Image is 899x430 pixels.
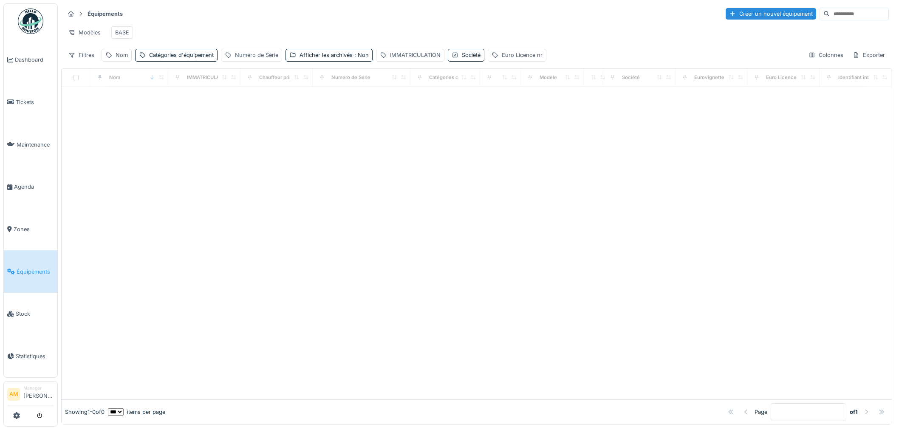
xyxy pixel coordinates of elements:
div: Chauffeur principal [259,74,303,81]
div: Identifiant interne [838,74,879,81]
div: IMMATRICULATION [390,51,441,59]
div: Catégories d'équipement [429,74,488,81]
a: Maintenance [4,123,57,166]
a: AM Manager[PERSON_NAME] [7,385,54,405]
div: Euro Licence nr [766,74,803,81]
a: Tickets [4,81,57,124]
span: Dashboard [15,56,54,64]
div: Filtres [65,49,98,61]
a: Statistiques [4,335,57,378]
span: Statistiques [16,352,54,360]
div: Page [755,408,767,416]
div: Colonnes [805,49,847,61]
strong: of 1 [850,408,858,416]
div: Exporter [849,49,889,61]
span: : Non [353,52,369,58]
div: IMMATRICULATION [187,74,231,81]
div: Afficher les archivés [300,51,369,59]
a: Dashboard [4,39,57,81]
div: Eurovignette valide jusque [694,74,757,81]
img: Badge_color-CXgf-gQk.svg [18,8,43,34]
div: Modèles [65,26,105,39]
span: Zones [14,225,54,233]
div: Société [462,51,481,59]
div: Numéro de Série [235,51,278,59]
div: Manager [23,385,54,391]
span: Stock [16,310,54,318]
div: Créer un nouvel équipement [726,8,816,20]
div: Catégories d'équipement [149,51,214,59]
a: Zones [4,208,57,251]
a: Stock [4,293,57,335]
a: Agenda [4,166,57,208]
div: Euro Licence nr [502,51,543,59]
div: Numéro de Série [331,74,370,81]
span: Maintenance [17,141,54,149]
strong: Équipements [84,10,126,18]
div: Société [622,74,640,81]
div: Nom [109,74,120,81]
div: BASE [115,28,129,37]
div: Showing 1 - 0 of 0 [65,408,105,416]
li: AM [7,388,20,401]
div: Nom [116,51,128,59]
span: Équipements [17,268,54,276]
a: Équipements [4,250,57,293]
div: Modèle [540,74,557,81]
span: Tickets [16,98,54,106]
div: items per page [108,408,165,416]
span: Agenda [14,183,54,191]
li: [PERSON_NAME] [23,385,54,403]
